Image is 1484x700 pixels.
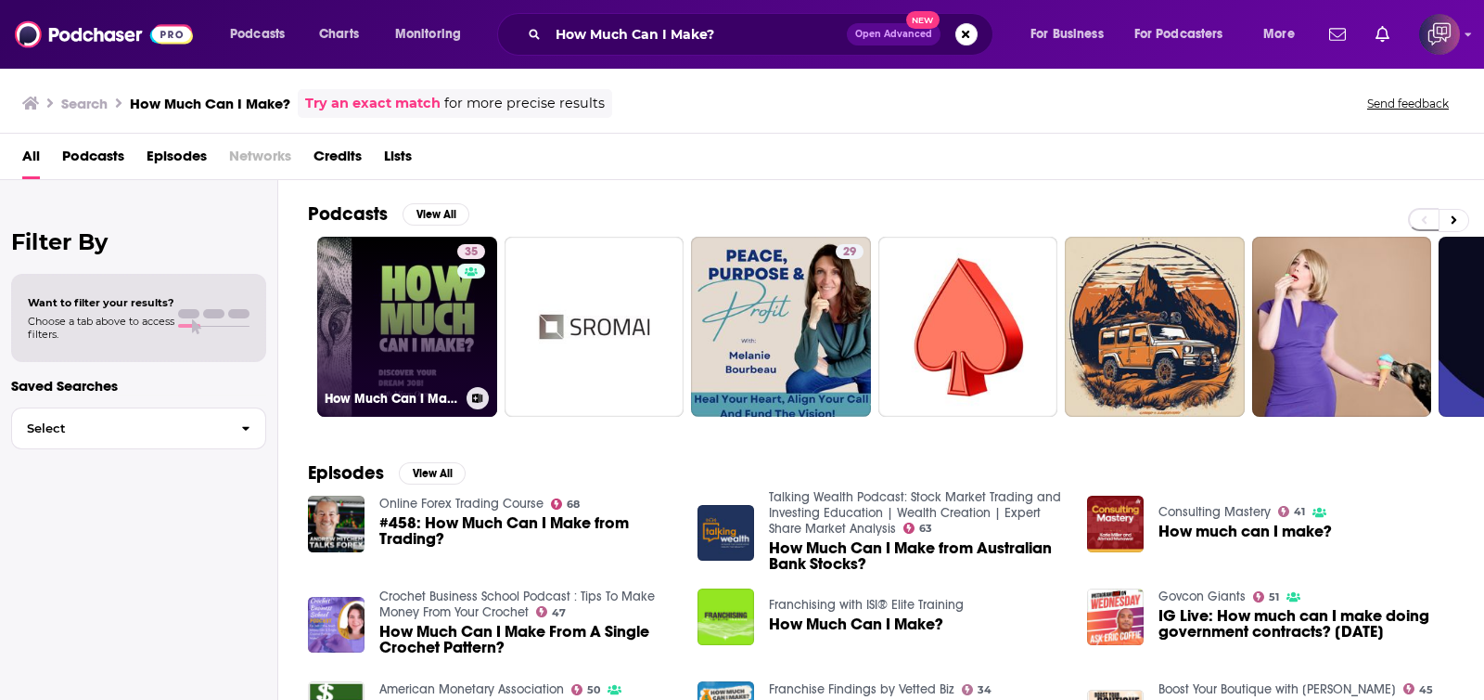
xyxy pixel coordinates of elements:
[325,391,459,407] h3: How Much Can I Make? - Career Insights and Jobs Tips for Your Career Change
[906,11,940,29] span: New
[62,141,124,179] a: Podcasts
[855,30,932,39] span: Open Advanced
[769,489,1061,537] a: Talking Wealth Podcast: Stock Market Trading and Investing Education | Wealth Creation | Expert S...
[1368,19,1397,50] a: Show notifications dropdown
[319,21,359,47] span: Charts
[1087,496,1144,552] img: How much can I make?
[308,496,365,552] img: #458: How Much Can I Make from Trading?
[379,624,675,655] a: How Much Can I Make From A Single Crochet Pattern?
[552,609,566,617] span: 47
[1362,96,1454,111] button: Send feedback
[305,93,441,114] a: Try an exact match
[567,500,580,509] span: 68
[1122,19,1250,49] button: open menu
[465,243,478,262] span: 35
[536,606,567,617] a: 47
[1322,19,1353,50] a: Show notifications dropdown
[1419,14,1460,55] img: User Profile
[836,244,864,259] a: 29
[22,141,40,179] a: All
[1158,608,1454,640] span: IG Live: How much can I make doing government contracts? [DATE]
[230,21,285,47] span: Podcasts
[847,23,940,45] button: Open AdvancedNew
[1278,506,1306,517] a: 41
[1419,14,1460,55] span: Logged in as corioliscompany
[457,244,485,259] a: 35
[1087,589,1144,645] img: IG Live: How much can I make doing government contracts? July 22, 2020
[1263,21,1295,47] span: More
[1158,589,1246,604] a: Govcon Giants
[769,616,943,632] a: How Much Can I Make?
[769,597,964,613] a: Franchising with ISI® Elite Training
[308,202,388,226] h2: Podcasts
[308,461,466,485] a: EpisodesView All
[11,408,266,449] button: Select
[1294,508,1305,516] span: 41
[1158,608,1454,640] a: IG Live: How much can I make doing government contracts? July 22, 2020
[229,141,291,179] span: Networks
[308,461,384,485] h2: Episodes
[308,597,365,654] img: How Much Can I Make From A Single Crochet Pattern?
[307,19,370,49] a: Charts
[11,228,266,255] h2: Filter By
[1419,14,1460,55] button: Show profile menu
[1253,591,1280,603] a: 51
[1158,681,1396,697] a: Boost Your Boutique with Emily Benson
[587,686,600,694] span: 50
[697,505,754,562] img: How Much Can I Make from Australian Bank Stocks?
[769,540,1065,572] a: How Much Can I Make from Australian Bank Stocks?
[382,19,485,49] button: open menu
[11,377,266,395] p: Saved Searches
[308,202,469,226] a: PodcastsView All
[395,21,461,47] span: Monitoring
[12,422,226,434] span: Select
[1030,21,1104,47] span: For Business
[379,681,564,697] a: American Monetary Association
[978,686,991,694] span: 34
[403,203,469,226] button: View All
[548,19,847,49] input: Search podcasts, credits, & more...
[28,315,174,341] span: Choose a tab above to access filters.
[317,237,497,417] a: 35How Much Can I Make? - Career Insights and Jobs Tips for Your Career Change
[130,95,290,112] h3: How Much Can I Make?
[399,462,466,485] button: View All
[15,17,193,52] img: Podchaser - Follow, Share and Rate Podcasts
[1419,686,1433,694] span: 45
[691,237,871,417] a: 29
[217,19,309,49] button: open menu
[1403,683,1434,694] a: 45
[962,684,992,695] a: 34
[1158,524,1332,539] a: How much can I make?
[919,525,932,533] span: 63
[444,93,605,114] span: for more precise results
[61,95,108,112] h3: Search
[515,13,1011,56] div: Search podcasts, credits, & more...
[843,243,856,262] span: 29
[551,499,581,510] a: 68
[1158,504,1271,520] a: Consulting Mastery
[697,589,754,645] img: How Much Can I Make?
[1134,21,1223,47] span: For Podcasters
[379,515,675,547] a: #458: How Much Can I Make from Trading?
[571,684,601,695] a: 50
[1269,593,1279,602] span: 51
[379,496,544,512] a: Online Forex Trading Course
[313,141,362,179] span: Credits
[147,141,207,179] a: Episodes
[384,141,412,179] a: Lists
